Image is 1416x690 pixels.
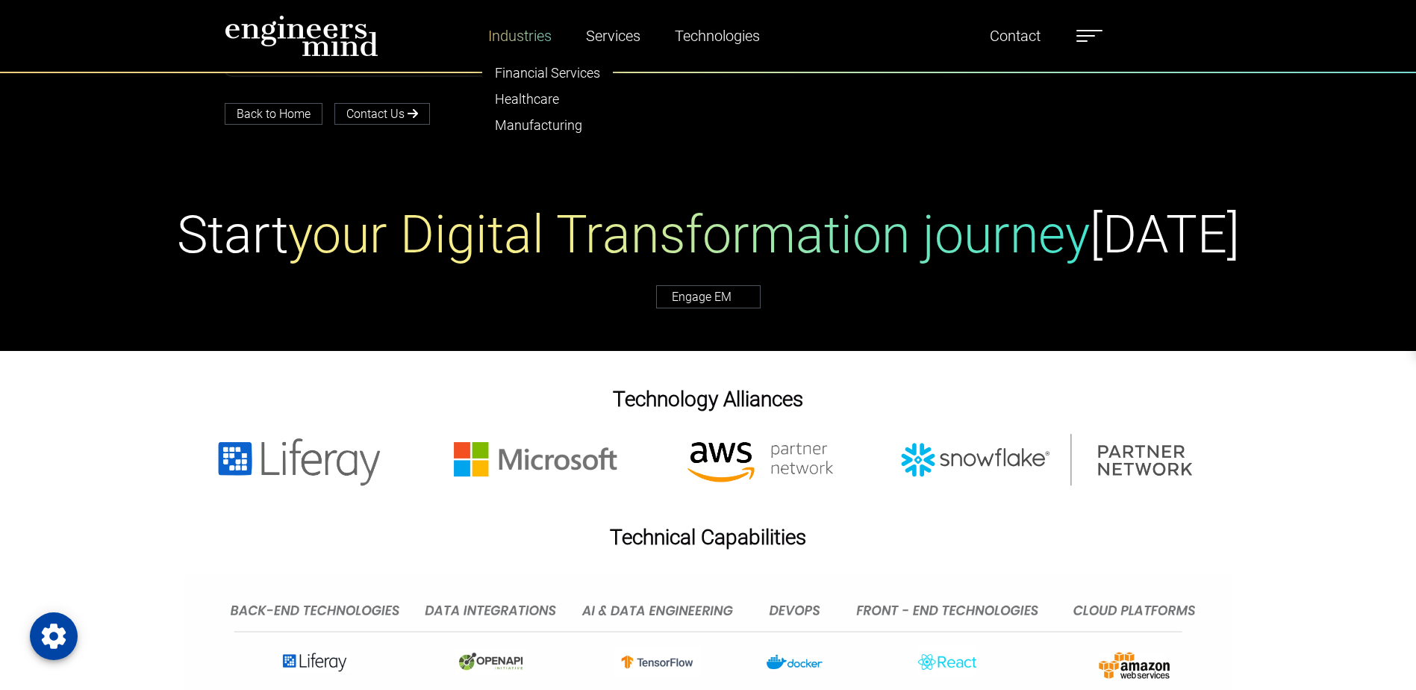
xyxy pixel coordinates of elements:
a: Contact [984,19,1047,53]
a: Financial Services [483,60,612,86]
a: Manufacturing [483,112,612,138]
a: Technologies [669,19,766,53]
span: your Digital Transformation journey [288,204,1090,265]
img: logos [177,434,1239,488]
a: Healthcare [483,86,612,112]
a: Services [580,19,646,53]
a: Industries [482,19,558,53]
a: Back to Home [225,103,322,125]
h1: Start [DATE] [177,203,1240,266]
img: logo [225,15,378,57]
a: Contact Us [334,103,430,125]
ul: Industries [482,53,613,145]
a: Engage EM [656,285,761,308]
